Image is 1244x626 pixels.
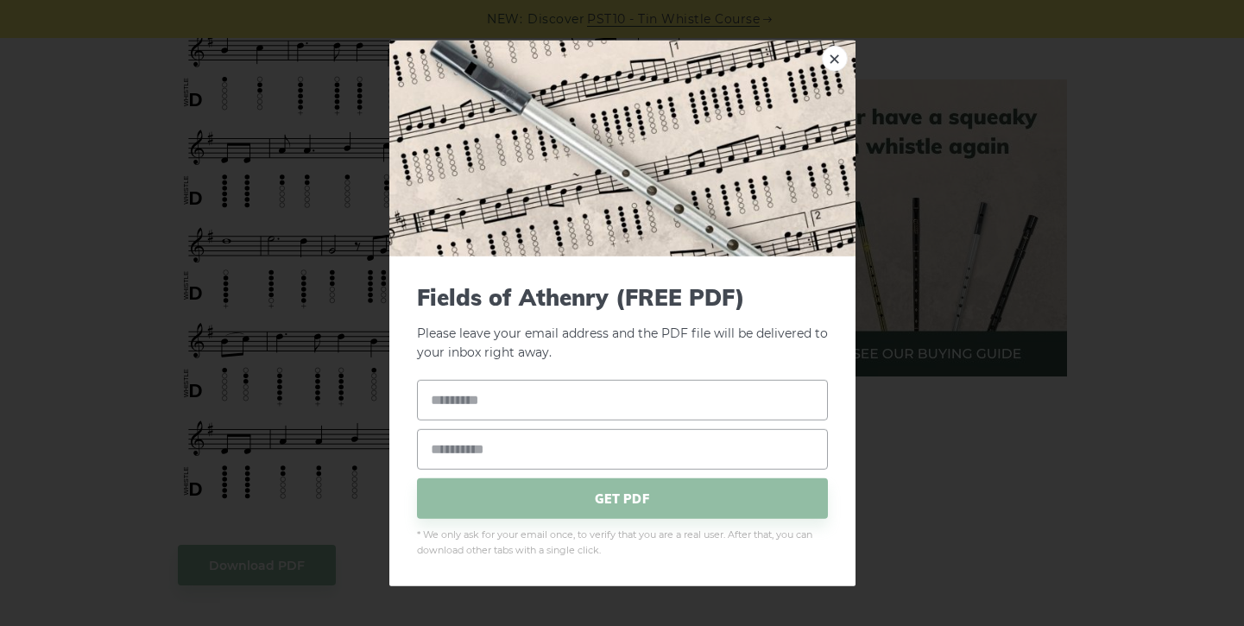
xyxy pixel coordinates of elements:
span: * We only ask for your email once, to verify that you are a real user. After that, you can downlo... [417,528,828,559]
span: GET PDF [417,478,828,519]
a: × [822,45,848,71]
p: Please leave your email address and the PDF file will be delivered to your inbox right away. [417,283,828,363]
span: Fields of Athenry (FREE PDF) [417,283,828,310]
img: Tin Whistle Tab Preview [389,40,856,256]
